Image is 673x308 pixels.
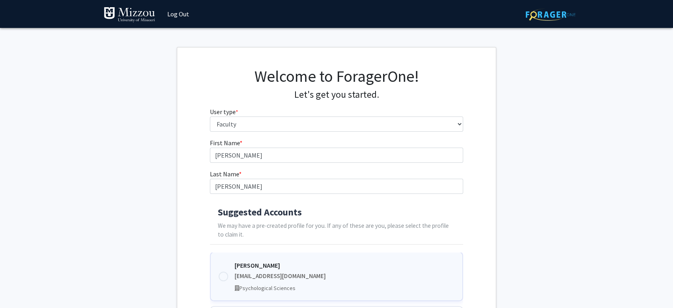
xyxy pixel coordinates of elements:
div: [EMAIL_ADDRESS][DOMAIN_NAME] [235,272,455,281]
p: We may have a pre-created profile for you. If any of these are you, please select the profile to ... [218,221,456,240]
h4: Suggested Accounts [218,207,456,218]
h4: Let's get you started. [210,89,464,101]
span: Last Name [210,170,239,178]
div: [PERSON_NAME] [235,261,455,270]
h1: Welcome to ForagerOne! [210,67,464,86]
iframe: Chat [6,272,34,302]
span: Psychological Sciences [239,284,295,292]
span: First Name [210,139,240,147]
label: User type [210,107,238,116]
img: ForagerOne Logo [526,8,575,21]
img: University of Missouri Logo [104,7,155,23]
